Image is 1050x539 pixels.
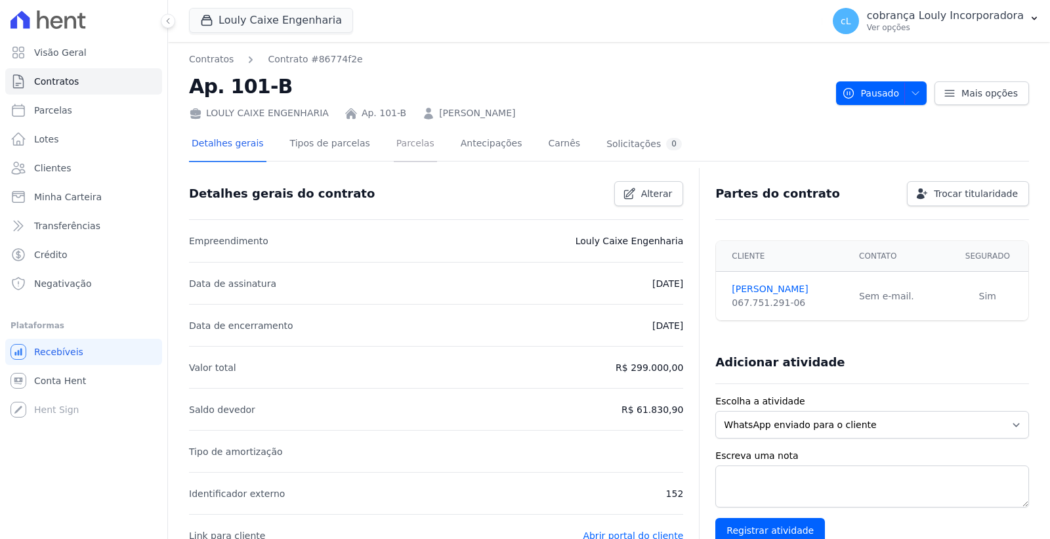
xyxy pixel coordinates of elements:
[604,127,684,162] a: Solicitações0
[189,53,363,66] nav: Breadcrumb
[34,46,87,59] span: Visão Geral
[715,395,1029,408] label: Escolha a atividade
[842,81,899,105] span: Pausado
[5,155,162,181] a: Clientes
[576,233,684,249] p: Louly Caixe Engenharia
[34,374,86,387] span: Conta Hent
[189,486,285,502] p: Identificador externo
[34,345,83,358] span: Recebíveis
[5,126,162,152] a: Lotes
[189,127,266,162] a: Detalhes gerais
[189,402,255,418] p: Saldo devedor
[851,272,947,321] td: Sem e-mail.
[458,127,525,162] a: Antecipações
[5,242,162,268] a: Crédito
[5,368,162,394] a: Conta Hent
[934,187,1018,200] span: Trocar titularidade
[907,181,1029,206] a: Trocar titularidade
[836,81,927,105] button: Pausado
[189,276,276,291] p: Data de assinatura
[34,162,71,175] span: Clientes
[947,241,1028,272] th: Segurado
[652,318,683,334] p: [DATE]
[189,8,353,33] button: Louly Caixe Engenharia
[34,190,102,204] span: Minha Carteira
[867,22,1024,33] p: Ver opções
[652,276,683,291] p: [DATE]
[5,68,162,95] a: Contratos
[606,138,682,150] div: Solicitações
[189,233,268,249] p: Empreendimento
[189,360,236,376] p: Valor total
[394,127,437,162] a: Parcelas
[621,402,683,418] p: R$ 61.830,90
[5,39,162,66] a: Visão Geral
[34,219,100,232] span: Transferências
[5,213,162,239] a: Transferências
[5,270,162,297] a: Negativação
[841,16,851,26] span: cL
[189,318,293,334] p: Data de encerramento
[715,449,1029,463] label: Escreva uma nota
[715,186,840,202] h3: Partes do contrato
[34,75,79,88] span: Contratos
[34,104,72,117] span: Parcelas
[961,87,1018,100] span: Mais opções
[934,81,1029,105] a: Mais opções
[545,127,583,162] a: Carnês
[5,184,162,210] a: Minha Carteira
[614,181,684,206] a: Alterar
[715,355,845,370] h3: Adicionar atividade
[189,53,234,66] a: Contratos
[10,318,157,334] div: Plataformas
[34,277,92,290] span: Negativação
[268,53,362,66] a: Contrato #86774f2e
[189,72,826,101] h2: Ap. 101-B
[616,360,683,376] p: R$ 299.000,00
[34,248,68,261] span: Crédito
[5,339,162,365] a: Recebíveis
[189,53,826,66] nav: Breadcrumb
[189,186,375,202] h3: Detalhes gerais do contrato
[362,106,406,120] a: Ap. 101-B
[189,106,329,120] div: LOULY CAIXE ENGENHARIA
[439,106,515,120] a: [PERSON_NAME]
[732,296,843,310] div: 067.751.291-06
[732,282,843,296] a: [PERSON_NAME]
[716,241,851,272] th: Cliente
[867,9,1024,22] p: cobrança Louly Incorporadora
[5,97,162,123] a: Parcelas
[666,138,682,150] div: 0
[947,272,1028,321] td: Sim
[666,486,684,502] p: 152
[822,3,1050,39] button: cL cobrança Louly Incorporadora Ver opções
[34,133,59,146] span: Lotes
[189,444,283,460] p: Tipo de amortização
[641,187,673,200] span: Alterar
[851,241,947,272] th: Contato
[287,127,373,162] a: Tipos de parcelas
